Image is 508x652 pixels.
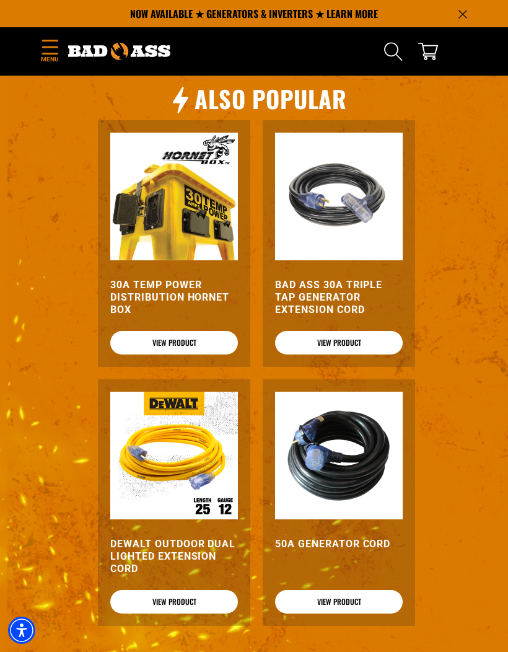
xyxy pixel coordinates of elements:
img: 50A Generator Cord [275,392,403,519]
a: 50A Generator Cord [275,538,403,550]
a: View Product [110,590,238,614]
a: View Product [275,331,403,355]
summary: Menu [40,37,59,66]
a: DEWALT Outdoor Dual Lighted Extension Cord [110,538,238,575]
span: Menu [40,55,59,64]
div: Accessibility Menu [8,617,35,644]
img: Bad Ass Extension Cords [68,43,170,60]
img: black [275,133,403,260]
h2: Also Popular [195,84,346,114]
a: View Product [275,590,403,614]
img: 30A Temp Power Distribution Hornet Box [110,133,238,260]
a: 30A Temp Power Distribution Hornet Box [110,279,238,316]
a: Bad Ass 30A Triple Tap Generator Extension Cord [275,279,403,316]
a: cart [418,42,438,61]
summary: Search [383,42,403,61]
img: DEWALT Outdoor Dual Lighted Extension Cord [110,392,238,519]
a: View Product [110,331,238,355]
